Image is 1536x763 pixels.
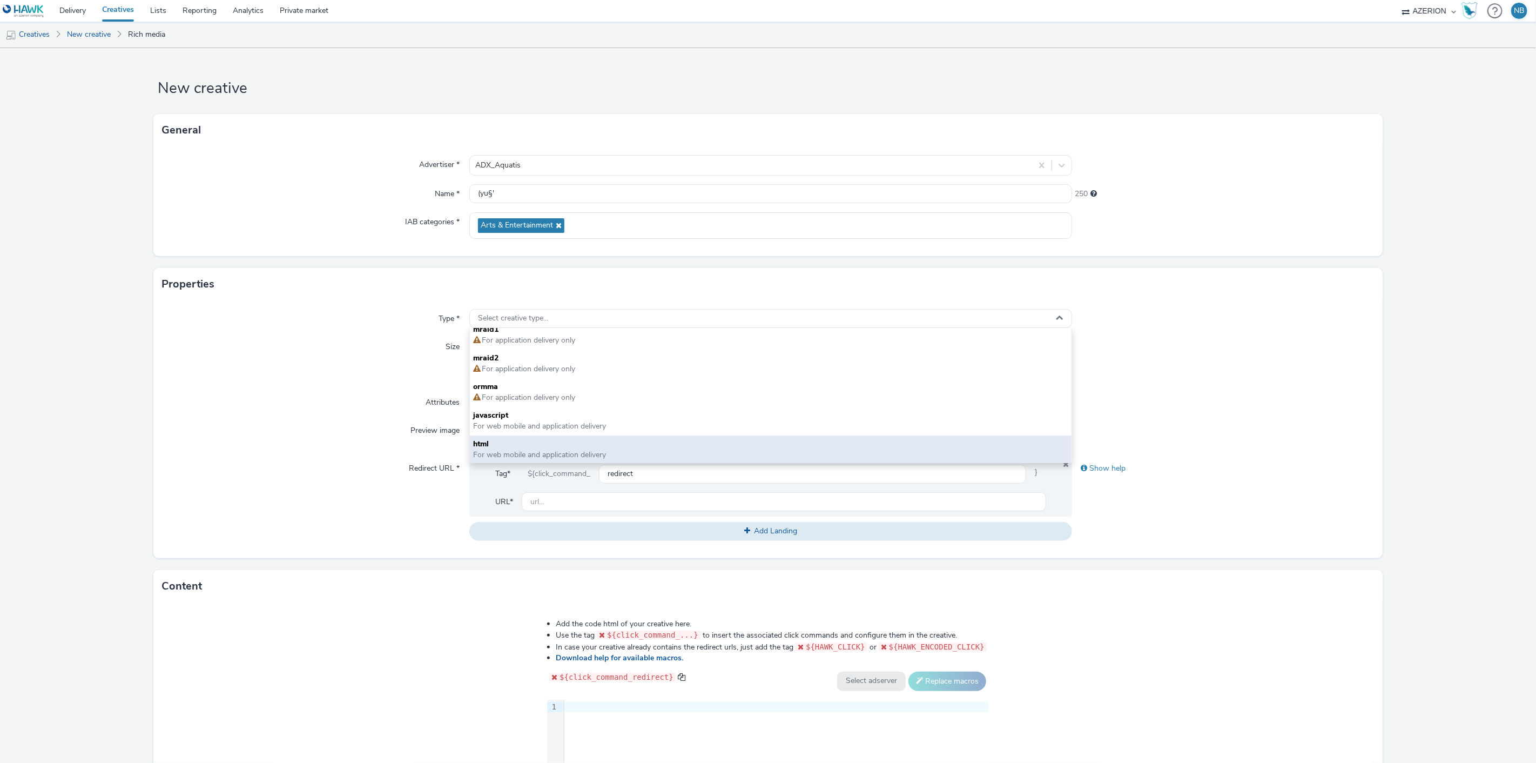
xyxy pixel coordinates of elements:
div: NB [1514,3,1525,19]
span: Select creative type... [478,314,548,323]
span: ${click_command_redirect} [560,673,673,681]
label: Type * [434,309,464,324]
a: Download help for available macros. [556,653,688,663]
label: Name * [430,184,464,199]
div: 1 [547,702,558,713]
label: Preview image [406,421,464,436]
span: mraid1 [473,324,1069,335]
h3: General [161,122,201,138]
h1: New creative [153,78,1382,99]
span: javascript [473,410,1069,421]
button: Add Landing [469,522,1073,540]
input: url... [522,492,1047,511]
h3: Content [161,578,202,594]
span: ${HAWK_CLICK} [806,642,865,651]
span: For web mobile and application delivery [473,450,606,460]
label: Redirect URL * [405,459,464,474]
span: Arts & Entertainment [481,221,553,230]
li: Add the code html of your creative here. [556,619,989,630]
span: mraid2 [473,353,1069,364]
li: Use the tag to insert the associated click commands and configure them in the creative. [556,630,989,641]
div: ${click_command_ [519,464,599,484]
span: html [473,439,1069,450]
img: mobile [5,30,16,41]
span: 250 [1075,189,1088,199]
label: Advertiser * [415,155,464,170]
img: Hawk Academy [1461,2,1478,19]
div: Show help [1072,459,1373,478]
span: For application delivery only [481,392,575,403]
span: ${HAWK_ENCODED_CLICK} [889,642,985,651]
span: For web mobile and application delivery [473,421,606,431]
span: ${click_command_...} [607,631,698,639]
span: } [1026,464,1046,484]
li: In case your creative already contains the redirect urls, just add the tag or [556,641,989,653]
a: Rich media [123,22,171,48]
input: Name [469,184,1073,203]
div: Maximum 255 characters [1090,189,1097,199]
button: Replace macros [908,672,986,691]
a: Hawk Academy [1461,2,1482,19]
span: Add Landing [754,526,797,536]
span: ormma [473,381,1069,392]
h3: Properties [161,276,214,292]
label: IAB categories * [401,212,464,227]
span: copy to clipboard [678,673,685,681]
span: For application delivery only [481,335,575,345]
a: New creative [62,22,116,48]
label: Size [441,337,464,352]
label: Attributes [421,393,464,408]
img: undefined Logo [3,4,44,18]
span: For application delivery only [481,364,575,374]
